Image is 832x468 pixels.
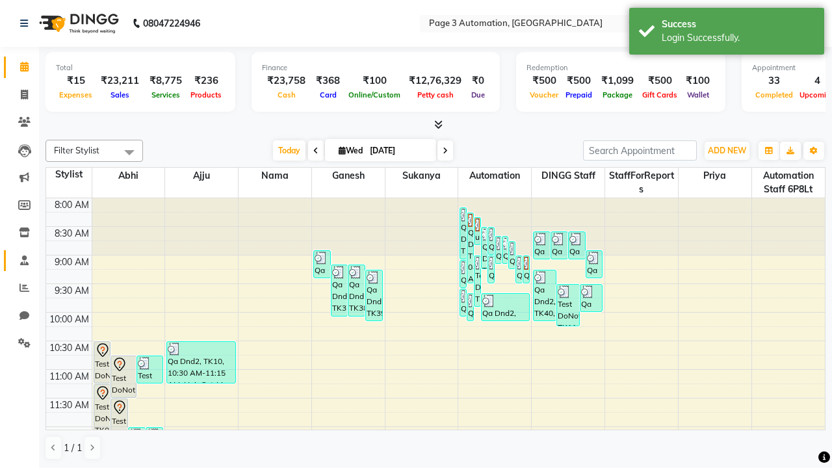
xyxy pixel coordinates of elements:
[366,270,382,320] div: Qa Dnd2, TK39, 09:15 AM-10:10 AM, Special Hair Wash- Men
[262,62,489,73] div: Finance
[662,31,814,45] div: Login Successfully.
[404,73,467,88] div: ₹12,76,329
[467,213,473,283] div: Qa Dnd2, TK17, 08:15 AM-09:30 AM, Hair Cut By Expert-Men,Hair Cut-Men
[47,313,92,326] div: 10:00 AM
[165,168,238,184] span: Ajju
[679,168,751,184] span: Priya
[187,73,225,88] div: ₹236
[348,265,365,316] div: Qa Dnd2, TK38, 09:10 AM-10:05 AM, Special Hair Wash- Men
[596,73,639,88] div: ₹1,099
[94,342,110,383] div: Test DoNotDelete, TK06, 10:30 AM-11:15 AM, Hair Cut-Men
[495,237,501,263] div: Qa Dnd2, TK23, 08:40 AM-09:10 AM, Hair Cut By Expert-Men
[458,168,531,184] span: Automation
[273,140,305,161] span: Today
[551,232,567,259] div: Qa Dnd2, TK20, 08:35 AM-09:05 AM, Hair Cut By Expert-Men
[56,62,225,73] div: Total
[509,242,515,268] div: Qa Dnd2, TK25, 08:45 AM-09:15 AM, Hair Cut By Expert-Men
[331,265,348,316] div: Qa Dnd2, TK37, 09:10 AM-10:05 AM, Special Hair Wash- Men
[534,270,556,320] div: Qa Dnd2, TK40, 09:15 AM-10:10 AM, Special Hair Wash- Men
[474,218,480,244] div: undefined, TK16, 08:20 AM-08:50 AM, Hair cut Below 12 years (Boy)
[274,90,299,99] span: Cash
[488,256,494,283] div: Qa Dnd2, TK30, 09:00 AM-09:30 AM, Hair cut Below 12 years (Boy)
[662,18,814,31] div: Success
[467,73,489,88] div: ₹0
[708,146,746,155] span: ADD NEW
[562,73,596,88] div: ₹500
[468,90,488,99] span: Due
[366,141,431,161] input: 2025-09-03
[56,73,96,88] div: ₹15
[752,168,825,198] span: Automation Staff 6P8Lt
[516,256,522,283] div: Qa Dnd2, TK31, 09:00 AM-09:30 AM, Hair cut Below 12 years (Boy)
[605,168,678,198] span: StaffForReports
[137,356,162,383] div: Test DoNotDelete, TK12, 10:45 AM-11:15 AM, Hair Cut By Expert-Men
[583,140,697,161] input: Search Appointment
[96,73,144,88] div: ₹23,211
[52,284,92,298] div: 9:30 AM
[502,237,508,263] div: Qa Dnd2, TK24, 08:40 AM-09:10 AM, Hair Cut By Expert-Men
[33,5,122,42] img: logo
[144,73,187,88] div: ₹8,775
[54,145,99,155] span: Filter Stylist
[526,90,562,99] span: Voucher
[681,73,715,88] div: ₹100
[526,62,715,73] div: Redemption
[312,168,385,184] span: Ganesh
[460,289,466,316] div: Qa Dnd2, TK36, 09:35 AM-10:05 AM, Hair Cut By Expert-Men
[47,427,92,441] div: 12:00 PM
[47,341,92,355] div: 10:30 AM
[474,256,480,306] div: Test DoNotDelete, TK34, 09:00 AM-09:55 AM, Special Hair Wash- Men
[684,90,712,99] span: Wallet
[460,261,466,287] div: Qa Dnd2, TK32, 09:05 AM-09:35 AM, Hair cut Below 12 years (Boy)
[414,90,457,99] span: Petty cash
[64,441,82,455] span: 1 / 1
[345,90,404,99] span: Online/Custom
[523,256,529,283] div: Qa Dnd2, TK29, 09:00 AM-09:30 AM, Hair cut Below 12 years (Boy)
[639,73,681,88] div: ₹500
[56,90,96,99] span: Expenses
[94,385,110,440] div: Test DoNotDelete, TK07, 11:15 AM-12:15 PM, Hair Cut-Women
[460,208,466,259] div: Qa Dnd2, TK22, 08:10 AM-09:05 AM, Special Hair Wash- Men
[599,90,636,99] span: Package
[385,168,458,184] span: Sukanya
[532,168,604,184] span: DINGG Staff
[557,285,579,326] div: Test DoNotDelete, TK11, 09:30 AM-10:15 AM, Hair Cut-Men
[317,90,340,99] span: Card
[488,227,494,254] div: Qa Dnd2, TK18, 08:30 AM-09:00 AM, Hair cut Below 12 years (Boy)
[335,146,366,155] span: Wed
[482,227,487,268] div: Qa Dnd2, TK26, 08:30 AM-09:15 AM, Hair Cut-Men
[482,294,529,320] div: Qa Dnd2, TK42, 09:40 AM-10:10 AM, Hair cut Below 12 years (Boy)
[52,255,92,269] div: 9:00 AM
[187,90,225,99] span: Products
[262,73,311,88] div: ₹23,758
[111,356,136,397] div: Test DoNotDelete, TK08, 10:45 AM-11:30 AM, Hair Cut-Men
[569,232,585,259] div: Qa Dnd2, TK21, 08:35 AM-09:05 AM, Hair cut Below 12 years (Boy)
[46,168,92,181] div: Stylist
[639,90,681,99] span: Gift Cards
[752,90,796,99] span: Completed
[52,227,92,240] div: 8:30 AM
[239,168,311,184] span: Nama
[534,232,550,259] div: Qa Dnd2, TK19, 08:35 AM-09:05 AM, Hair Cut By Expert-Men
[314,251,330,278] div: Qa Dnd2, TK27, 08:55 AM-09:25 AM, Hair cut Below 12 years (Boy)
[92,168,165,184] span: Abhi
[47,398,92,412] div: 11:30 AM
[167,342,235,383] div: Qa Dnd2, TK10, 10:30 AM-11:15 AM, Hair Cut-Men
[148,90,183,99] span: Services
[580,285,603,311] div: Qa Dnd2, TK35, 09:30 AM-10:00 AM, Hair cut Below 12 years (Boy)
[705,142,749,160] button: ADD NEW
[143,5,200,42] b: 08047224946
[111,399,127,454] div: Test DoNotDelete, TK09, 11:30 AM-12:30 PM, Hair Cut-Women
[562,90,595,99] span: Prepaid
[586,251,603,278] div: Qa Dnd2, TK28, 08:55 AM-09:25 AM, Hair cut Below 12 years (Boy)
[107,90,133,99] span: Sales
[752,73,796,88] div: 33
[52,198,92,212] div: 8:00 AM
[467,294,473,320] div: Qa Dnd2, TK41, 09:40 AM-10:10 AM, Hair cut Below 12 years (Boy)
[345,73,404,88] div: ₹100
[311,73,345,88] div: ₹368
[526,73,562,88] div: ₹500
[47,370,92,383] div: 11:00 AM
